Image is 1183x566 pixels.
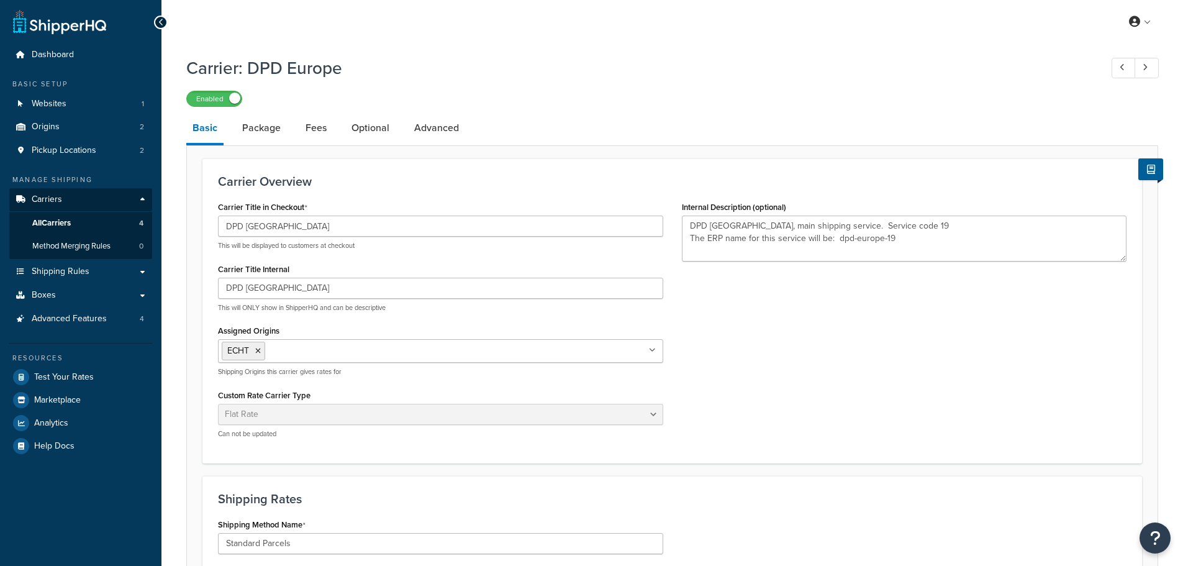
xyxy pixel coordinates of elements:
span: Origins [32,122,60,132]
a: Basic [186,113,224,145]
span: 4 [140,314,144,324]
span: All Carriers [32,218,71,229]
label: Carrier Title in Checkout [218,203,307,212]
span: Boxes [32,290,56,301]
span: Advanced Features [32,314,107,324]
a: Shipping Rules [9,260,152,283]
span: Analytics [34,418,68,429]
h1: Carrier: DPD Europe [186,56,1089,80]
span: Help Docs [34,441,75,452]
span: ECHT [227,344,249,357]
label: Carrier Title Internal [218,265,289,274]
span: 4 [139,218,143,229]
a: Test Your Rates [9,366,152,388]
a: AllCarriers4 [9,212,152,235]
h3: Shipping Rates [218,492,1126,506]
label: Shipping Method Name [218,520,306,530]
p: This will be displayed to customers at checkout [218,241,663,250]
a: Previous Record [1112,58,1136,78]
label: Internal Description (optional) [682,203,786,212]
span: Test Your Rates [34,372,94,383]
li: Method Merging Rules [9,235,152,258]
a: Next Record [1135,58,1159,78]
button: Open Resource Center [1140,523,1171,554]
a: Origins2 [9,116,152,139]
a: Carriers [9,188,152,211]
span: 1 [142,99,144,109]
a: Fees [299,113,333,143]
div: Resources [9,353,152,363]
a: Boxes [9,284,152,307]
label: Assigned Origins [218,326,279,335]
span: Dashboard [32,50,74,60]
textarea: DPD [GEOGRAPHIC_DATA], main shipping service. Service code 19 The ERP name for this service will ... [682,216,1127,262]
div: Basic Setup [9,79,152,89]
p: This will ONLY show in ShipperHQ and can be descriptive [218,303,663,313]
span: Pickup Locations [32,145,96,156]
a: Marketplace [9,389,152,411]
span: Method Merging Rules [32,241,111,252]
a: Method Merging Rules0 [9,235,152,258]
label: Enabled [187,91,242,106]
li: Websites [9,93,152,116]
a: Dashboard [9,43,152,66]
a: Optional [345,113,396,143]
p: Shipping Origins this carrier gives rates for [218,367,663,377]
a: Advanced Features4 [9,308,152,331]
li: Advanced Features [9,308,152,331]
span: Marketplace [34,395,81,406]
span: 2 [140,145,144,156]
a: Help Docs [9,435,152,457]
button: Show Help Docs [1138,158,1163,180]
li: Carriers [9,188,152,259]
span: Shipping Rules [32,267,89,277]
a: Analytics [9,412,152,434]
span: Carriers [32,194,62,205]
span: Websites [32,99,66,109]
li: Origins [9,116,152,139]
a: Websites1 [9,93,152,116]
a: Advanced [408,113,465,143]
h3: Carrier Overview [218,175,1126,188]
span: 0 [139,241,143,252]
a: Package [236,113,287,143]
span: 2 [140,122,144,132]
li: Pickup Locations [9,139,152,162]
label: Custom Rate Carrier Type [218,391,310,400]
div: Manage Shipping [9,175,152,185]
a: Pickup Locations2 [9,139,152,162]
p: Can not be updated [218,429,663,439]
